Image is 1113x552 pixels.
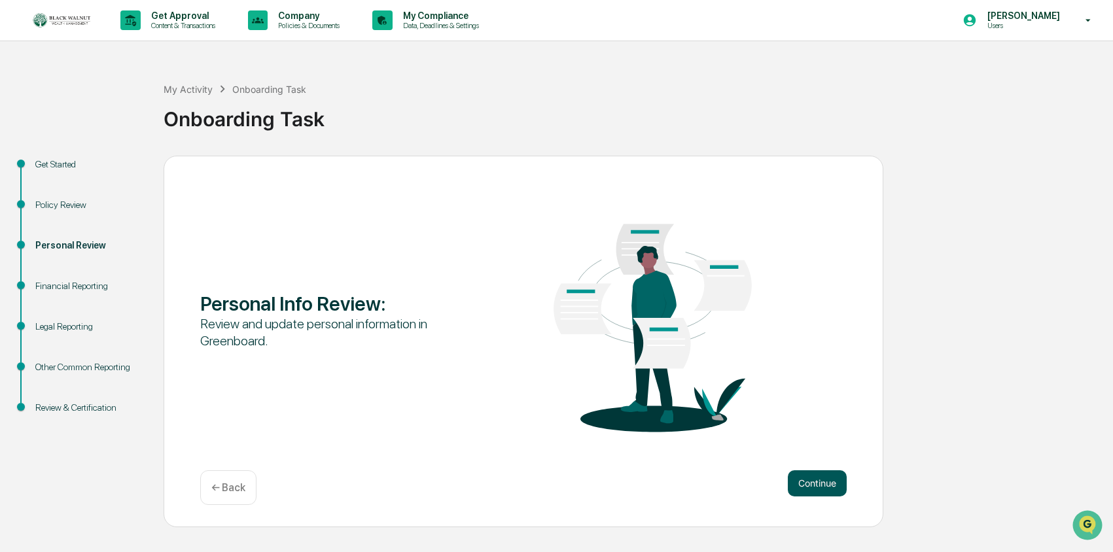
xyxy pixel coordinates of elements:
[1071,509,1106,544] iframe: Open customer support
[13,27,238,48] p: How can we help?
[35,198,143,212] div: Policy Review
[977,21,1067,30] p: Users
[141,21,222,30] p: Content & Transactions
[35,239,143,252] div: Personal Review
[232,84,306,95] div: Onboarding Task
[34,60,216,73] input: Clear
[977,10,1067,21] p: [PERSON_NAME]
[268,10,346,21] p: Company
[35,158,143,171] div: Get Started
[31,12,94,29] img: logo
[211,481,245,494] p: ← Back
[35,320,143,334] div: Legal Reporting
[523,184,782,454] img: Personal Info Review
[95,166,105,177] div: 🗄️
[130,222,158,232] span: Pylon
[268,21,346,30] p: Policies & Documents
[35,401,143,415] div: Review & Certification
[393,21,486,30] p: Data, Deadlines & Settings
[788,470,847,496] button: Continue
[200,315,459,349] div: Review and update personal information in Greenboard.
[164,84,213,95] div: My Activity
[44,100,215,113] div: Start new chat
[164,97,1106,131] div: Onboarding Task
[393,10,486,21] p: My Compliance
[90,160,168,183] a: 🗄️Attestations
[13,166,24,177] div: 🖐️
[8,184,88,208] a: 🔎Data Lookup
[222,104,238,120] button: Start new chat
[8,160,90,183] a: 🖐️Preclearance
[141,10,222,21] p: Get Approval
[13,100,37,124] img: 1746055101610-c473b297-6a78-478c-a979-82029cc54cd1
[13,191,24,201] div: 🔎
[92,221,158,232] a: Powered byPylon
[44,113,166,124] div: We're available if you need us!
[26,165,84,178] span: Preclearance
[108,165,162,178] span: Attestations
[35,360,143,374] div: Other Common Reporting
[26,190,82,203] span: Data Lookup
[35,279,143,293] div: Financial Reporting
[200,292,459,315] div: Personal Info Review :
